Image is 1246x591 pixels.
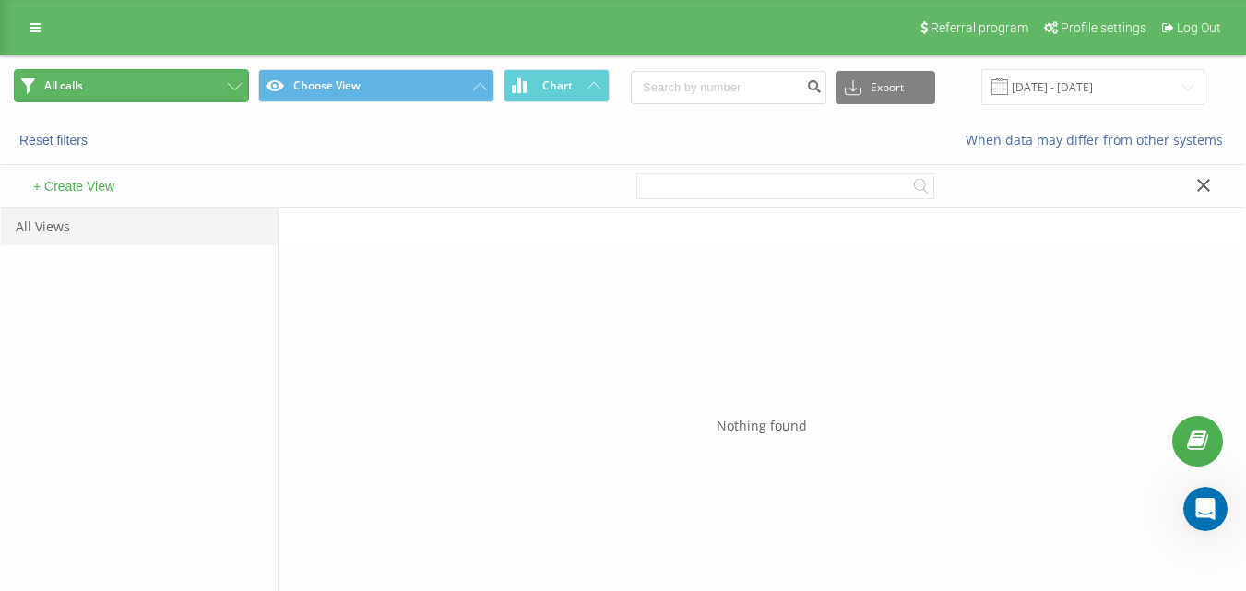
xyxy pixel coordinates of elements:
[931,20,1028,35] span: Referral program
[836,71,935,104] button: Export
[102,288,199,307] div: • 11 тиж. тому
[33,426,89,439] span: Головна
[65,356,172,375] div: [PERSON_NAME]
[114,8,258,40] h1: Повідомлення
[1177,20,1221,35] span: Log Out
[21,65,58,101] img: Profile image for Oleksandr
[14,69,249,102] button: All calls
[49,324,321,361] button: Напишіть нам повідомлення
[123,380,245,454] button: Повідомлення
[65,202,162,217] span: Оцініть бесіду
[504,69,610,102] button: Chart
[135,83,220,102] div: • 2 год. тому
[1061,20,1146,35] span: Profile settings
[65,83,131,102] div: Oleksandr
[21,133,58,170] img: Profile image for Yuliia
[966,131,1232,148] a: When data may differ from other systems
[44,78,83,93] span: All calls
[131,426,237,439] span: Повідомлення
[176,356,273,375] div: • 12 тиж. тому
[21,337,58,374] img: Profile image for Artur
[106,219,195,239] div: • 2 тиж. тому
[274,426,340,439] span: Допомога
[14,132,97,148] button: Reset filters
[1,208,278,245] div: All Views
[65,219,102,239] div: Serhii
[65,270,155,285] span: Гарного дня!
[1191,177,1217,196] button: Close
[258,69,493,102] button: Choose View
[65,288,99,307] div: Yuliia
[324,7,357,41] div: Закрити
[631,71,826,104] input: Search by number
[21,269,58,306] img: Profile image for Yuliia
[246,380,369,454] button: Допомога
[102,151,191,171] div: • 1 тиж. тому
[21,201,58,238] img: Profile image for Serhii
[28,178,120,195] button: + Create View
[1183,487,1228,531] iframe: Intercom live chat
[542,79,573,92] span: Chart
[65,151,99,171] div: Yuliia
